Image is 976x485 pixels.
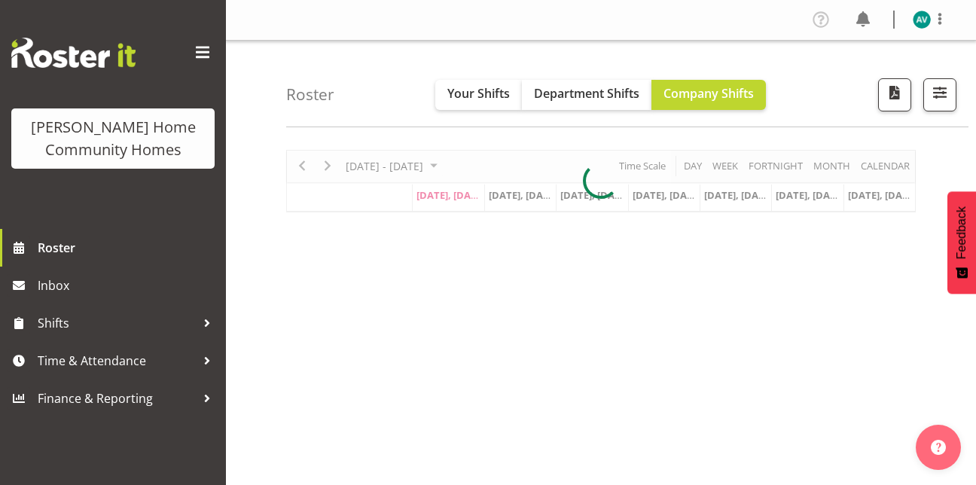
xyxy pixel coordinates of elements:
[38,274,218,297] span: Inbox
[913,11,931,29] img: asiasiga-vili8528.jpg
[286,86,334,103] h4: Roster
[38,236,218,259] span: Roster
[522,80,651,110] button: Department Shifts
[435,80,522,110] button: Your Shifts
[878,78,911,111] button: Download a PDF of the roster according to the set date range.
[663,85,754,102] span: Company Shifts
[38,312,196,334] span: Shifts
[534,85,639,102] span: Department Shifts
[26,116,200,161] div: [PERSON_NAME] Home Community Homes
[923,78,956,111] button: Filter Shifts
[38,387,196,410] span: Finance & Reporting
[931,440,946,455] img: help-xxl-2.png
[38,349,196,372] span: Time & Attendance
[651,80,766,110] button: Company Shifts
[11,38,136,68] img: Rosterit website logo
[955,206,968,259] span: Feedback
[947,191,976,294] button: Feedback - Show survey
[447,85,510,102] span: Your Shifts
